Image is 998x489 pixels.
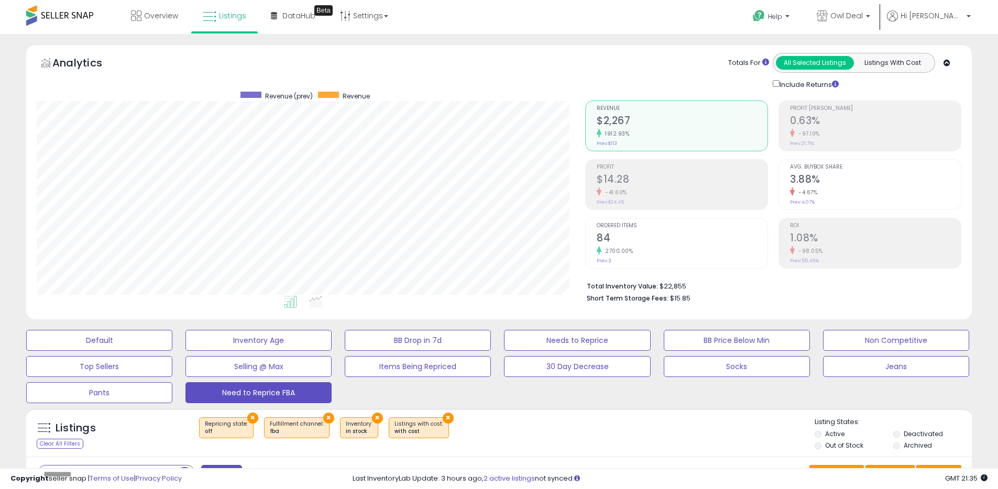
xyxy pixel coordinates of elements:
small: Prev: $24.45 [597,199,624,205]
small: -98.05% [795,247,823,255]
label: Active [825,429,845,438]
span: DataHub [282,10,315,21]
span: Fulfillment channel : [270,420,324,436]
small: Prev: 55.49% [790,258,819,264]
button: Inventory Age [185,330,332,351]
h2: $14.28 [597,173,767,187]
small: 1912.93% [601,130,629,138]
button: × [323,413,334,424]
button: Socks [664,356,810,377]
span: Overview [144,10,178,21]
span: Listings with cost : [394,420,443,436]
button: Listings With Cost [853,56,931,70]
button: Needs to Reprice [504,330,650,351]
small: Prev: 3 [597,258,611,264]
span: Revenue [597,106,767,112]
li: $22,855 [587,279,953,292]
small: 2700.00% [601,247,633,255]
span: Revenue [343,92,370,101]
label: Deactivated [904,429,943,438]
div: Clear All Filters [37,439,83,449]
a: 2 active listings [484,473,535,483]
div: with cost [394,428,443,435]
button: Jeans [823,356,969,377]
button: Items Being Repriced [345,356,491,377]
span: Revenue (prev) [265,92,313,101]
small: -97.10% [795,130,820,138]
span: Inventory : [346,420,372,436]
h2: 0.63% [790,115,961,129]
span: $15.85 [670,293,690,303]
div: Last InventoryLab Update: 3 hours ago, not synced. [353,474,988,484]
div: Tooltip anchor [314,5,333,16]
h2: 1.08% [790,232,961,246]
button: × [247,413,258,424]
button: Default [26,330,172,351]
p: Listing States: [815,417,972,427]
span: Owl Deal [830,10,863,21]
small: Prev: $113 [597,140,617,147]
span: 2025-09-7 21:35 GMT [945,473,988,483]
i: Get Help [752,9,765,23]
button: × [443,413,454,424]
a: Help [744,2,800,34]
div: fba [270,428,324,435]
span: Profit [PERSON_NAME] [790,106,961,112]
small: -41.60% [601,188,627,196]
button: BB Price Below Min [664,330,810,351]
h5: Listings [56,421,96,436]
button: BB Drop in 7d [345,330,491,351]
label: Out of Stock [825,441,863,450]
button: Pants [26,382,172,403]
span: ROI [790,223,961,229]
small: Prev: 4.07% [790,199,815,205]
h2: 84 [597,232,767,246]
button: Top Sellers [26,356,172,377]
div: Totals For [728,58,769,68]
div: Include Returns [765,78,851,90]
button: 30 Day Decrease [504,356,650,377]
div: off [205,428,248,435]
strong: Copyright [10,473,49,483]
b: Short Term Storage Fees: [587,294,668,303]
small: Prev: 21.71% [790,140,814,147]
div: in stock [346,428,372,435]
button: Non Competitive [823,330,969,351]
span: Hi [PERSON_NAME] [901,10,963,21]
button: All Selected Listings [776,56,854,70]
button: × [372,413,383,424]
h2: $2,267 [597,115,767,129]
span: Repricing state : [205,420,248,436]
button: Selling @ Max [185,356,332,377]
h5: Analytics [52,55,123,73]
div: seller snap | | [10,474,182,484]
span: Listings [219,10,246,21]
span: Ordered Items [597,223,767,229]
b: Total Inventory Value: [587,282,658,291]
label: Archived [904,441,932,450]
a: Hi [PERSON_NAME] [887,10,971,34]
h2: 3.88% [790,173,961,187]
small: -4.67% [795,188,817,196]
span: Avg. Buybox Share [790,164,961,170]
button: Need to Reprice FBA [185,382,332,403]
span: Help [768,12,782,21]
span: Profit [597,164,767,170]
